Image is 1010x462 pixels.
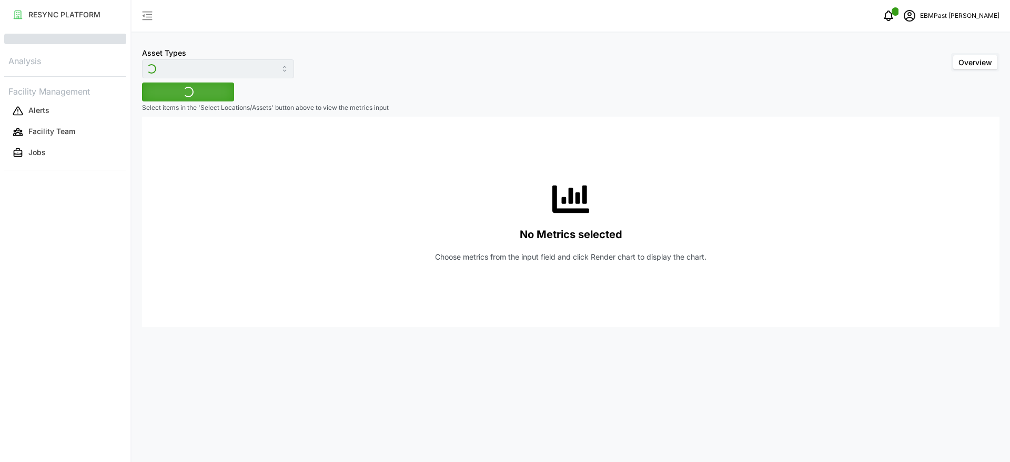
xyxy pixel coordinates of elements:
p: No Metrics selected [520,226,622,243]
label: Asset Types [142,47,186,59]
span: Overview [958,58,992,67]
p: EBMPast [PERSON_NAME] [920,11,999,21]
button: schedule [899,5,920,26]
p: Select items in the 'Select Locations/Assets' button above to view the metrics input [142,104,999,112]
button: notifications [878,5,899,26]
p: Alerts [28,105,49,116]
p: Jobs [28,147,46,158]
p: RESYNC PLATFORM [28,9,100,20]
a: Facility Team [4,121,126,142]
button: RESYNC PLATFORM [4,5,126,24]
a: RESYNC PLATFORM [4,4,126,25]
button: Jobs [4,143,126,162]
p: Analysis [4,53,126,68]
p: Choose metrics from the input field and click Render chart to display the chart. [435,252,706,262]
a: Jobs [4,142,126,163]
p: Facility Team [28,126,75,137]
a: Alerts [4,100,126,121]
button: Alerts [4,101,126,120]
button: Facility Team [4,122,126,141]
p: Facility Management [4,83,126,98]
